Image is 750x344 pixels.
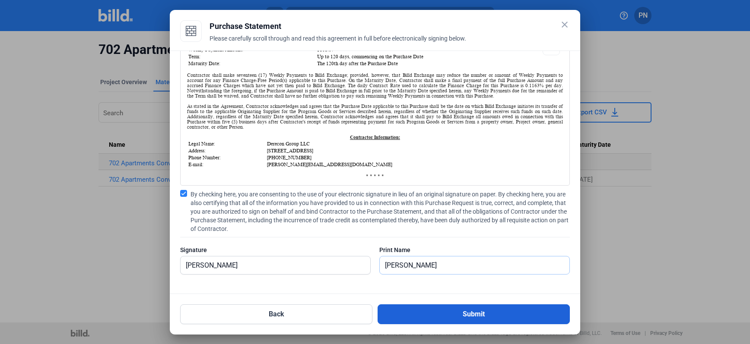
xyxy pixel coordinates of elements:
[188,54,316,60] td: Term:
[188,60,316,66] td: Maturity Date:
[188,148,266,154] td: Address:
[181,256,361,274] input: Signature
[267,155,562,161] td: [PHONE_NUMBER]
[267,141,562,147] td: Derecon Group LLC
[180,304,372,324] button: Back
[379,246,570,254] div: Print Name
[191,190,570,233] span: By checking here, you are consenting to the use of your electronic signature in lieu of an origin...
[559,19,570,30] mat-icon: close
[380,256,569,274] input: Print Name
[317,60,562,66] td: The 120th day after the Purchase Date
[317,54,562,60] td: Up to 120 days, commencing on the Purchase Date
[210,20,570,32] div: Purchase Statement
[187,73,563,98] div: Contractor shall make seventeen (17) Weekly Payments to Billd Exchange; provided, however, that B...
[187,104,563,135] div: As stated in the Agreement, Contractor acknowledges and agrees that the Purchase Date applicable ...
[180,246,371,254] div: Signature
[188,141,266,147] td: Legal Name:
[350,135,400,140] u: Contractor Information:
[267,148,313,153] span: [STREET_ADDRESS]
[210,34,570,53] div: Please carefully scroll through and read this agreement in full before electronically signing below.
[188,155,266,161] td: Phone Number:
[378,304,570,324] button: Submit
[267,161,562,167] td: [PERSON_NAME][EMAIL_ADDRESS][DOMAIN_NAME]
[188,161,266,167] td: E-mail:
